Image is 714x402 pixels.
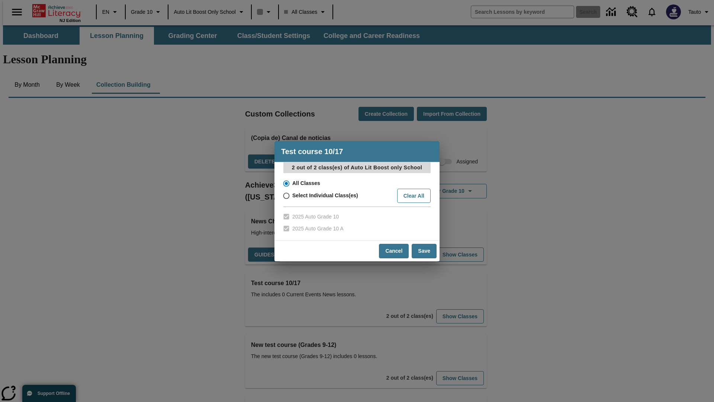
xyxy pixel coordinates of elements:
span: 2025 Auto Grade 10 A [292,225,344,233]
h4: Test course 10/17 [274,141,440,162]
p: 2 out of 2 class(es) of Auto Lit Boost only School [283,162,431,173]
button: Save [412,244,437,258]
span: Select Individual Class(es) [292,192,358,200]
span: All Classes [292,179,320,187]
button: Clear All [397,189,431,203]
button: Cancel [379,244,409,258]
span: 2025 Auto Grade 10 [292,213,339,221]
